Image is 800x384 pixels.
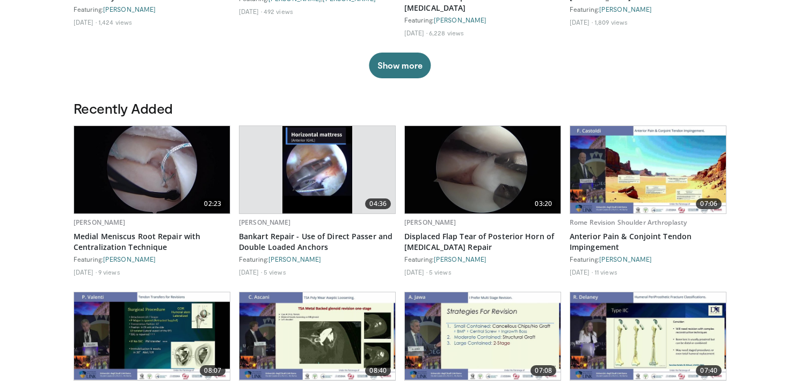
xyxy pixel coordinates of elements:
li: [DATE] [239,7,262,16]
div: Featuring: [74,255,230,263]
a: 08:40 [239,292,395,380]
a: [PERSON_NAME] [404,218,456,227]
div: Featuring: [74,5,230,13]
a: 07:06 [570,126,726,213]
li: [DATE] [570,268,593,276]
img: a3fe917b-418f-4b37-ad2e-b0d12482d850.620x360_q85_upscale.jpg [405,292,561,380]
span: 08:07 [200,365,226,376]
li: 6,228 views [429,28,464,37]
li: [DATE] [404,268,427,276]
img: cd449402-123d-47f7-b112-52d159f17939.620x360_q85_upscale.jpg [282,126,353,213]
li: [DATE] [570,18,593,26]
div: Featuring: [570,255,726,263]
li: [DATE] [239,268,262,276]
button: Show more [369,53,431,78]
a: [PERSON_NAME] [103,255,156,263]
li: 5 views [429,268,452,276]
a: Displaced Flap Tear of Posterior Horn of [MEDICAL_DATA] Repair [404,231,561,253]
li: [DATE] [74,268,97,276]
span: 03:20 [530,198,556,209]
a: Rome Revision Shoulder Arthroplasty [570,218,687,227]
a: [PERSON_NAME] [599,5,652,13]
a: 03:20 [405,126,561,213]
div: Featuring: [239,255,396,263]
li: 11 views [594,268,617,276]
a: [PERSON_NAME] [268,255,321,263]
a: Anterior Pain & Conjoint Tendon Impingement [570,231,726,253]
img: b9682281-d191-4971-8e2c-52cd21f8feaa.620x360_q85_upscale.jpg [239,292,395,380]
h3: Recently Added [74,100,726,117]
a: [PERSON_NAME] [239,218,291,227]
img: f121adf3-8f2a-432a-ab04-b981073a2ae5.620x360_q85_upscale.jpg [74,292,230,380]
a: Bankart Repair - Use of Direct Passer and Double Loaded Anchors [239,231,396,253]
span: 08:40 [365,365,391,376]
span: 02:23 [200,198,226,209]
span: 07:40 [696,365,722,376]
li: [DATE] [404,28,427,37]
img: c89197b7-361e-43d5-a86e-0b48a5cfb5ba.620x360_q85_upscale.jpg [570,292,726,380]
a: 07:40 [570,292,726,380]
div: Featuring: [570,5,726,13]
li: 1,809 views [594,18,628,26]
span: 04:36 [365,198,391,209]
img: 926032fc-011e-4e04-90f2-afa899d7eae5.620x360_q85_upscale.jpg [74,126,230,213]
a: [PERSON_NAME] [103,5,156,13]
img: 8037028b-5014-4d38-9a8c-71d966c81743.620x360_q85_upscale.jpg [570,126,726,213]
li: 9 views [98,268,120,276]
span: 07:08 [530,365,556,376]
li: [DATE] [74,18,97,26]
a: 02:23 [74,126,230,213]
a: [PERSON_NAME] [599,255,652,263]
a: 08:07 [74,292,230,380]
li: 5 views [264,268,286,276]
a: Medial Meniscus Root Repair with Centralization Technique [74,231,230,253]
span: 07:06 [696,198,722,209]
a: [PERSON_NAME] [434,16,486,24]
a: [PERSON_NAME] [74,218,126,227]
a: [PERSON_NAME] [434,255,486,263]
div: Featuring: [404,16,561,24]
li: 492 views [264,7,293,16]
img: 2649116b-05f8-405c-a48f-a284a947b030.620x360_q85_upscale.jpg [405,126,561,213]
div: Featuring: [404,255,561,263]
a: 07:08 [405,292,561,380]
li: 1,424 views [98,18,132,26]
a: 04:36 [239,126,395,213]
